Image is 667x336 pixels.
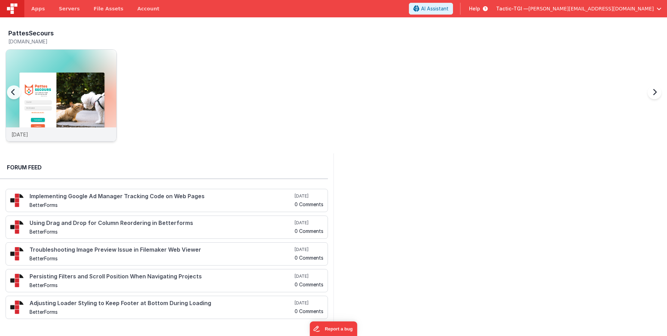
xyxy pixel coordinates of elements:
h3: PattesSecours [8,30,54,37]
a: Troubleshooting Image Preview Issue in Filemaker Web Viewer BetterForms [DATE] 0 Comments [6,242,328,266]
h4: Implementing Google Ad Manager Tracking Code on Web Pages [30,193,293,200]
h4: Using Drag and Drop for Column Reordering in Betterforms [30,220,293,226]
h5: [DATE] [295,300,323,306]
h5: 0 Comments [295,309,323,314]
h5: BetterForms [30,309,293,314]
h5: 0 Comments [295,228,323,234]
iframe: Marker.io feedback button [310,321,357,336]
span: AI Assistant [421,5,448,12]
h4: Persisting Filters and Scroll Position When Navigating Projects [30,274,293,280]
h5: BetterForms [30,256,293,261]
h5: 0 Comments [295,202,323,207]
h2: Forum Feed [7,163,321,171]
a: Adjusting Loader Styling to Keep Footer at Bottom During Loading BetterForms [DATE] 0 Comments [6,296,328,319]
h4: Adjusting Loader Styling to Keep Footer at Bottom During Loading [30,300,293,306]
img: 295_2.png [10,193,24,207]
button: Tactic-TGI — [PERSON_NAME][EMAIL_ADDRESS][DOMAIN_NAME] [496,5,661,12]
span: Servers [59,5,80,12]
img: 295_2.png [10,274,24,287]
span: Help [469,5,480,12]
h5: [DATE] [295,274,323,279]
h5: 0 Comments [295,282,323,287]
h4: Troubleshooting Image Preview Issue in Filemaker Web Viewer [30,247,293,253]
span: [PERSON_NAME][EMAIL_ADDRESS][DOMAIN_NAME] [528,5,654,12]
h5: 0 Comments [295,255,323,260]
img: 295_2.png [10,220,24,234]
a: Persisting Filters and Scroll Position When Navigating Projects BetterForms [DATE] 0 Comments [6,269,328,292]
span: Apps [31,5,45,12]
button: AI Assistant [409,3,453,15]
h5: [DATE] [295,193,323,199]
h5: BetterForms [30,202,293,208]
h5: [DATE] [295,220,323,226]
a: Implementing Google Ad Manager Tracking Code on Web Pages BetterForms [DATE] 0 Comments [6,189,328,212]
h5: [DOMAIN_NAME] [8,39,117,44]
h5: BetterForms [30,229,293,234]
h5: [DATE] [295,247,323,252]
img: 295_2.png [10,247,24,261]
a: Using Drag and Drop for Column Reordering in Betterforms BetterForms [DATE] 0 Comments [6,216,328,239]
span: File Assets [94,5,124,12]
h5: BetterForms [30,283,293,288]
span: Tactic-TGI — [496,5,528,12]
img: 295_2.png [10,300,24,314]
